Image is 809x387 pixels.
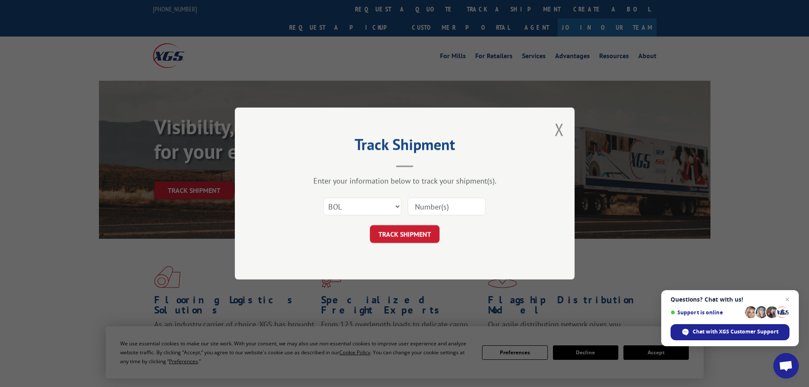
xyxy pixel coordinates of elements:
[408,198,486,215] input: Number(s)
[671,309,742,316] span: Support is online
[370,225,440,243] button: TRACK SHIPMENT
[773,353,799,379] div: Open chat
[277,138,532,155] h2: Track Shipment
[782,294,792,305] span: Close chat
[671,324,789,340] div: Chat with XGS Customer Support
[277,176,532,186] div: Enter your information below to track your shipment(s).
[671,296,789,303] span: Questions? Chat with us!
[693,328,778,336] span: Chat with XGS Customer Support
[555,118,564,141] button: Close modal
